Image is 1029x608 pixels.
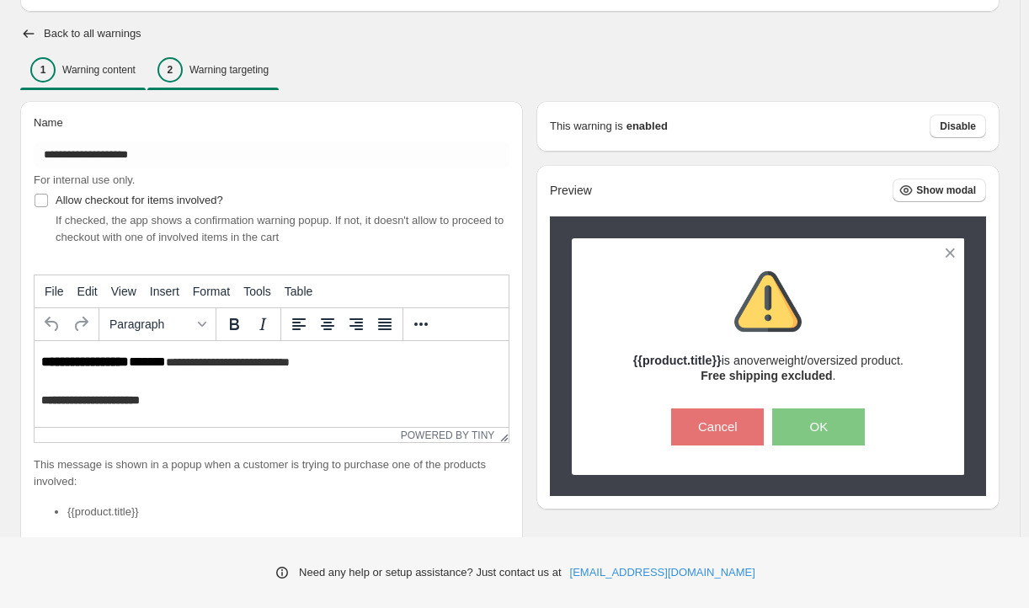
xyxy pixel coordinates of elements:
span: Allow checkout for items involved? [56,194,223,206]
p: This message is shown in a popup when a customer is trying to purchase one of the products involved: [34,456,509,490]
strong: Free shipping excluded [701,369,832,382]
span: If checked, the app shows a confirmation warning popup. If not, it doesn't allow to proceed to ch... [56,214,504,243]
span: Insert [150,285,179,298]
div: 2 [157,57,183,83]
div: Resize [494,428,509,442]
button: Show modal [893,179,986,202]
strong: {{product.title}} [633,354,722,367]
button: More... [407,310,435,339]
button: Justify [371,310,399,339]
button: OK [772,408,865,445]
span: Edit [77,285,98,298]
button: 2Warning targeting [147,52,279,88]
span: Show modal [916,184,976,197]
button: Cancel [671,408,764,445]
button: Formats [103,310,212,339]
span: Table [285,285,312,298]
button: Align center [313,310,342,339]
span: overweight/oversized product. [747,354,904,367]
button: Undo [38,310,67,339]
button: Redo [67,310,95,339]
iframe: Rich Text Area [35,341,509,427]
span: . [701,369,835,382]
p: is an [633,352,904,369]
button: Bold [220,310,248,339]
p: Warning content [62,63,136,77]
span: View [111,285,136,298]
a: [EMAIL_ADDRESS][DOMAIN_NAME] [570,564,755,581]
span: Disable [940,120,976,133]
p: Warning targeting [189,63,269,77]
p: This warning is [550,118,623,135]
span: Paragraph [109,317,192,331]
a: Powered by Tiny [401,429,495,441]
h2: Back to all warnings [44,27,141,40]
div: 1 [30,57,56,83]
span: Name [34,116,63,129]
button: Disable [930,115,986,138]
h2: Preview [550,184,592,198]
span: Format [193,285,230,298]
button: Align right [342,310,371,339]
span: Tools [243,285,271,298]
li: {{product.title}} [67,504,509,520]
span: For internal use only. [34,173,135,186]
span: File [45,285,64,298]
button: Italic [248,310,277,339]
strong: enabled [626,118,668,135]
button: Align left [285,310,313,339]
button: 1Warning content [20,52,146,88]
